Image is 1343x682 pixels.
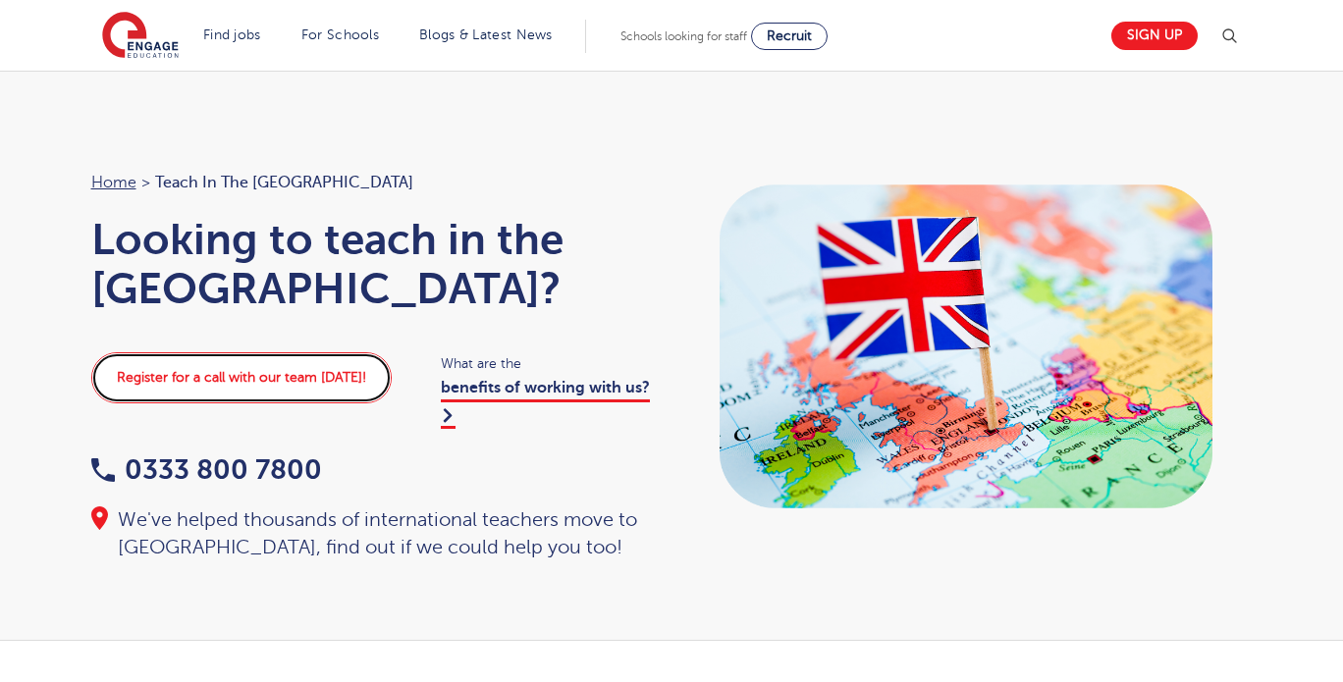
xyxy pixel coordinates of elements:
span: What are the [441,352,652,375]
a: For Schools [301,27,379,42]
span: Schools looking for staff [620,29,747,43]
span: Recruit [767,28,812,43]
span: Teach in the [GEOGRAPHIC_DATA] [155,170,413,195]
img: Engage Education [102,12,179,61]
div: We've helped thousands of international teachers move to [GEOGRAPHIC_DATA], find out if we could ... [91,506,653,561]
span: > [141,174,150,191]
a: Find jobs [203,27,261,42]
a: Home [91,174,136,191]
a: 0333 800 7800 [91,454,322,485]
h1: Looking to teach in the [GEOGRAPHIC_DATA]? [91,215,653,313]
a: benefits of working with us? [441,379,650,428]
a: Register for a call with our team [DATE]! [91,352,392,403]
a: Sign up [1111,22,1198,50]
nav: breadcrumb [91,170,653,195]
a: Blogs & Latest News [419,27,553,42]
a: Recruit [751,23,828,50]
